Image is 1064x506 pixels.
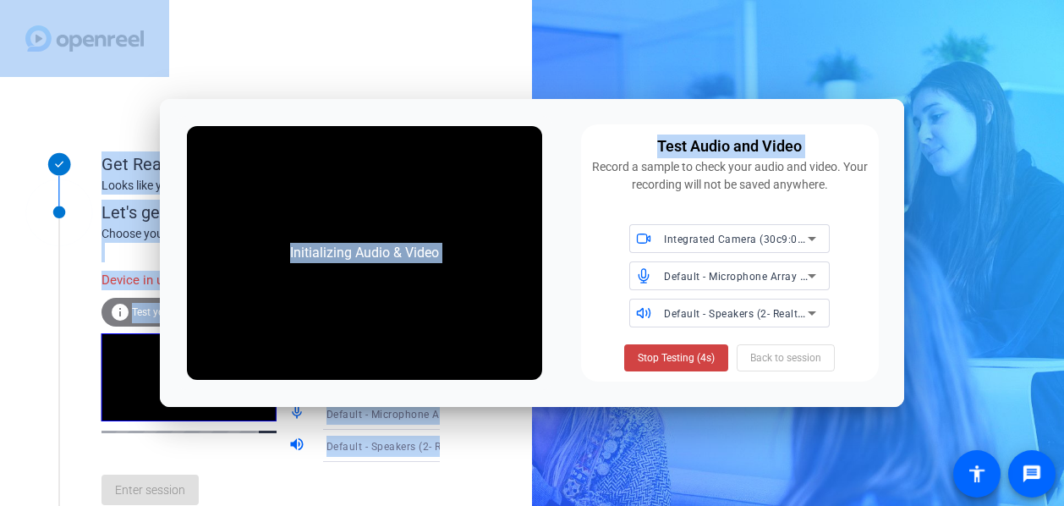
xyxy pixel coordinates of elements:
[132,306,250,318] span: Test your audio and video
[273,226,456,280] div: Initializing Audio & Video
[110,302,130,322] mat-icon: info
[101,177,440,195] div: Looks like you've been invited to join
[101,262,288,299] div: Device in use
[657,135,802,158] div: Test Audio and Video
[101,151,440,177] div: Get Ready!
[326,439,521,453] span: Default - Speakers (2- Realtek(R) Audio)
[967,464,987,484] mat-icon: accessibility
[591,158,869,194] div: Record a sample to check your audio and video. Your recording will not be saved anywhere.
[101,225,474,243] div: Choose your settings
[624,344,728,371] button: Stop Testing (4s)
[1022,464,1042,484] mat-icon: message
[638,350,715,366] span: Stop Testing (4s)
[101,200,474,225] div: Let's get connected.
[288,404,309,424] mat-icon: mic_none
[664,306,858,320] span: Default - Speakers (2- Realtek(R) Audio)
[288,436,309,456] mat-icon: volume_up
[326,407,759,421] span: Default - Microphone Array (2- Intel® Smart Sound Technology for Digital Microphones)
[664,232,818,245] span: Integrated Camera (30c9:005f)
